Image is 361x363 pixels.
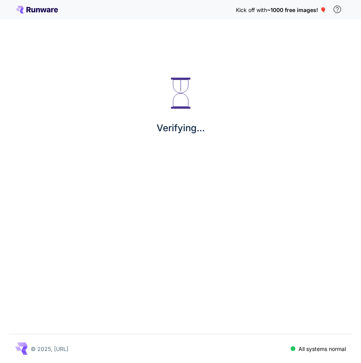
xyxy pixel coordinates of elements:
span: Kick off with [236,7,267,13]
p: Verifying... [157,121,205,135]
p: © 2025, [URL] [31,345,68,353]
p: All systems normal [298,345,346,353]
span: ~1000 free images! 🎈 [267,7,326,13]
button: In order to qualify for free credit, you need to sign up with a business email address and click ... [330,2,345,17]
